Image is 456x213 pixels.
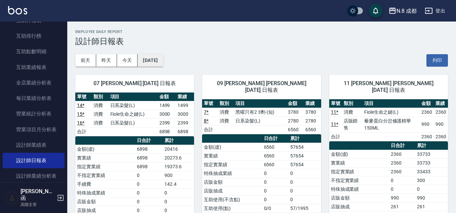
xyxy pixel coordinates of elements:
[389,176,416,185] td: 0
[75,171,135,180] td: 不指定實業績
[262,186,289,195] td: 0
[329,176,389,185] td: 不指定實業績
[415,158,448,167] td: 33733
[329,185,389,193] td: 特殊抽成業績
[75,180,135,188] td: 手續費
[202,186,262,195] td: 店販抽成
[389,141,416,150] th: 日合計
[218,108,234,116] td: 消費
[262,204,289,213] td: 0/0
[396,7,417,15] div: N.8 成都
[426,54,448,67] button: 列印
[135,197,162,206] td: 0
[289,151,321,160] td: 57654
[286,125,304,134] td: 6560
[329,158,389,167] td: 實業績
[415,150,448,158] td: 33733
[75,197,135,206] td: 店販金額
[289,204,321,213] td: 57/1995
[415,193,448,202] td: 990
[21,202,55,208] p: 高階主管
[202,160,262,169] td: 指定實業績
[363,116,420,132] td: 藜麥蛋白分岔修護精華150ML
[163,197,194,206] td: 0
[135,180,162,188] td: 0
[415,141,448,150] th: 累計
[117,54,138,67] button: 今天
[92,118,108,127] td: 消費
[389,202,416,211] td: 261
[163,180,194,188] td: 142.4
[5,191,19,205] img: Person
[304,125,321,134] td: 6560
[234,116,286,125] td: 日系染髮(L)
[3,168,65,184] a: 設計師業績分析表
[158,127,176,136] td: 6898
[329,193,389,202] td: 店販金額
[135,153,162,162] td: 6898
[75,93,92,101] th: 單號
[158,93,176,101] th: 金額
[363,99,420,108] th: 項目
[202,195,262,204] td: 互助使用(不含點)
[329,132,342,141] td: 合計
[434,116,448,132] td: 990
[202,151,262,160] td: 實業績
[389,185,416,193] td: 0
[109,110,158,118] td: Fiole生命之鍵(L)
[262,134,289,143] th: 日合計
[434,99,448,108] th: 業績
[96,54,117,67] button: 昨天
[75,145,135,153] td: 金額(虛)
[389,167,416,176] td: 2360
[289,178,321,186] td: 0
[75,153,135,162] td: 實業績
[3,106,65,121] a: 營業統計分析表
[218,116,234,125] td: 消費
[415,202,448,211] td: 261
[289,134,321,143] th: 累計
[289,169,321,178] td: 0
[363,108,420,116] td: Fiole生命之鍵(L)
[163,136,194,145] th: 累計
[92,110,108,118] td: 消費
[135,171,162,180] td: 0
[83,80,186,87] span: 07 [PERSON_NAME] [DATE] 日報表
[158,110,176,118] td: 3000
[109,118,158,127] td: 日系染髮(L)
[163,153,194,162] td: 20273.6
[389,193,416,202] td: 990
[286,99,304,108] th: 金額
[329,99,342,108] th: 單號
[329,167,389,176] td: 指定實業績
[163,171,194,180] td: 900
[342,99,363,108] th: 類別
[75,127,92,136] td: 合計
[415,185,448,193] td: 0
[420,132,434,141] td: 2360
[3,153,65,168] a: 設計師日報表
[434,132,448,141] td: 2360
[420,99,434,108] th: 金額
[262,169,289,178] td: 0
[3,91,65,106] a: 每日業績分析表
[262,160,289,169] td: 6560
[176,93,194,101] th: 業績
[3,60,65,75] a: 互助業績報表
[389,150,416,158] td: 2360
[75,54,96,67] button: 前天
[158,118,176,127] td: 2399
[8,6,27,14] img: Logo
[202,204,262,213] td: 互助使用(點)
[135,162,162,171] td: 6898
[262,151,289,160] td: 6560
[21,188,55,202] h5: [PERSON_NAME]函
[202,143,262,151] td: 金額(虛)
[138,54,163,67] button: [DATE]
[176,110,194,118] td: 3000
[286,116,304,125] td: 2780
[304,99,321,108] th: 業績
[304,116,321,125] td: 2780
[329,202,389,211] td: 店販抽成
[135,188,162,197] td: 0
